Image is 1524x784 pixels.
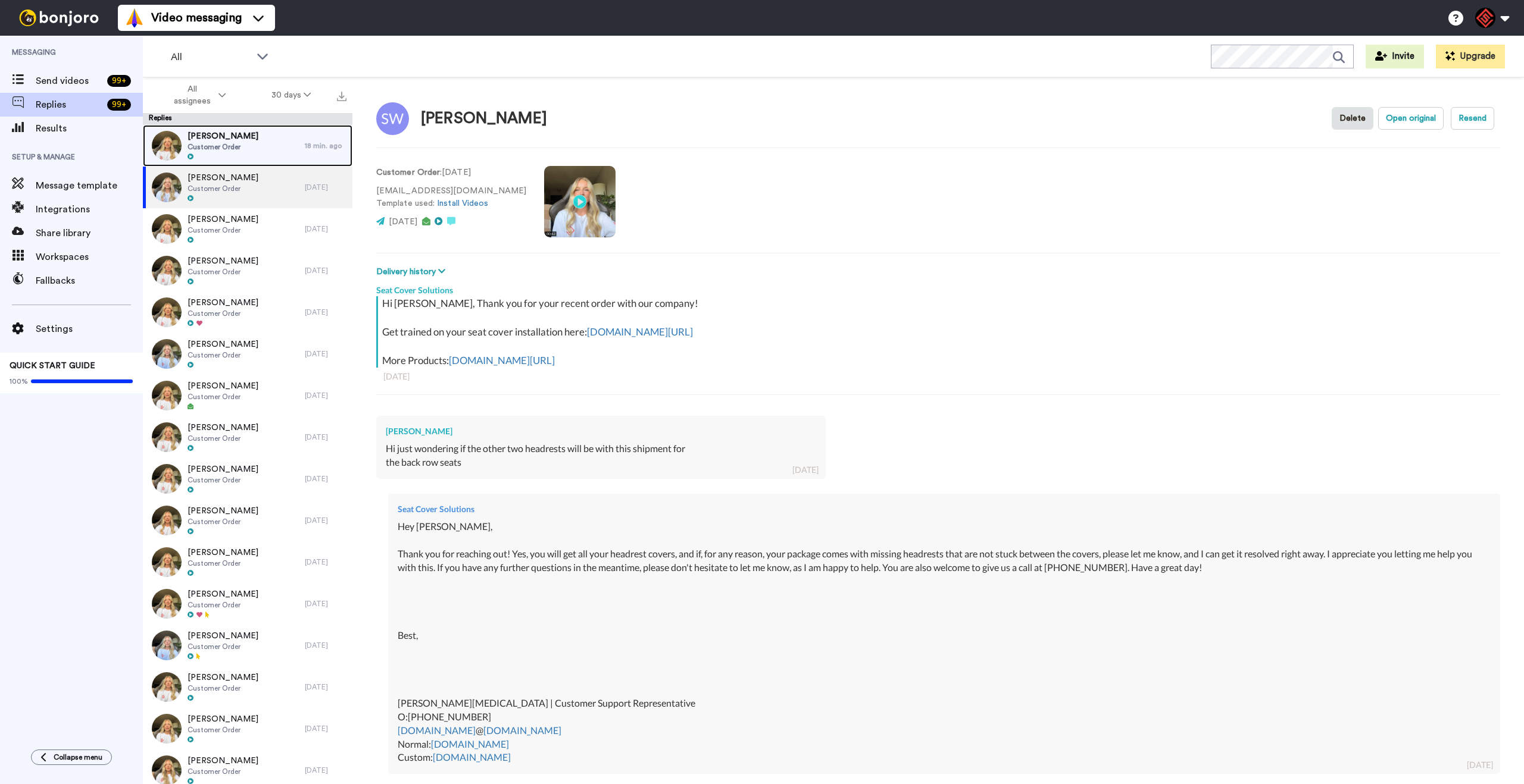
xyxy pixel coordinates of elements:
img: b54035e2-4d99-4c48-b1d6-28864ee44743-thumb.jpg [152,256,182,286]
span: Customer Order [188,600,258,610]
img: 57b2b76f-255b-4d0f-ab7a-9db47b412f13-thumb.jpg [152,547,182,577]
div: [DATE] [305,641,346,650]
span: Customer Order [188,392,258,402]
span: [PERSON_NAME] [188,338,258,350]
img: 62401c04-7ad4-4ef9-b427-36f55b24b825-thumb.jpg [152,214,182,244]
span: 100% [10,377,28,386]
img: 96e7cb33-0ad0-4b88-82f8-5b0011c9af66-thumb.jpg [152,506,182,535]
span: Customer Order [188,559,258,568]
span: [PERSON_NAME] [188,422,258,434]
span: Customer Order [188,184,258,193]
span: Replies [36,98,102,112]
a: [PERSON_NAME]Customer Order[DATE] [143,458,352,500]
div: [DATE] [305,516,346,525]
button: Delete [1332,107,1373,130]
span: Fallbacks [36,274,143,288]
div: [DATE] [305,682,346,692]
span: [PERSON_NAME] [188,463,258,475]
span: [PERSON_NAME] [188,630,258,642]
a: Install Videos [437,199,488,208]
div: 99 + [107,99,131,111]
span: [PERSON_NAME] [188,172,258,184]
span: Results [36,121,143,136]
span: Customer Order [188,767,258,776]
img: 654933cc-dacb-4231-b564-02dfa2f0c855-thumb.jpg [152,631,182,660]
span: Collapse menu [54,752,102,762]
strong: Customer Order [376,168,440,177]
p: : [DATE] [376,167,526,179]
a: [PERSON_NAME]Customer Order18 min. ago [143,125,352,167]
span: [PERSON_NAME] [188,380,258,392]
button: Export all results that match these filters now. [333,86,350,104]
div: Hi [PERSON_NAME], Thank you for your recent order with our company! Get trained on your seat cove... [382,296,1497,368]
button: All assignees [145,79,249,112]
span: Customer Order [188,725,258,735]
a: [DOMAIN_NAME][URL] [587,325,693,338]
div: Seat Cover Solutions [376,278,1500,296]
button: 30 days [249,84,334,106]
div: Hey [PERSON_NAME], Thank you for reaching out! Yes, you will get all your headrest covers, and if... [398,520,1491,764]
button: Invite [1366,45,1424,68]
div: 99 + [107,75,131,87]
span: Send videos [36,74,102,88]
img: df15f537-7590-4922-902a-a0f9944ab2ee-thumb.jpg [152,589,182,619]
div: [DATE] [1467,759,1493,771]
span: Customer Order [188,267,258,277]
div: [DATE] [305,432,346,442]
span: Customer Order [188,142,258,152]
span: [PERSON_NAME] [188,713,258,725]
span: All assignees [168,83,216,107]
span: [PERSON_NAME] [188,214,258,225]
span: Customer Order [188,350,258,360]
button: Delivery history [376,265,449,278]
span: Share library [36,226,143,240]
a: [PERSON_NAME]Customer Order[DATE] [143,208,352,250]
span: [PERSON_NAME] [188,755,258,767]
div: [PERSON_NAME] [421,110,547,127]
span: QUICK START GUIDE [10,362,95,370]
span: Customer Order [188,475,258,485]
span: Customer Order [188,434,258,443]
img: 3d5c8ce4-51f4-4b56-a874-141fb3aa49ed-thumb.jpg [152,381,182,410]
img: d54859e9-cf5f-46b9-bba1-5f0ae0fa1de1-thumb.jpg [152,339,182,369]
a: [PERSON_NAME]Customer Order[DATE] [143,333,352,375]
p: [EMAIL_ADDRESS][DOMAIN_NAME] Template used: [376,185,526,210]
div: [DATE] [305,308,346,317]
div: [DATE] [792,464,819,476]
span: Customer Order [188,309,258,318]
div: [DATE] [305,391,346,400]
img: export.svg [337,92,346,101]
span: Customer Order [188,683,258,693]
span: [DATE] [389,218,417,226]
div: [DATE] [305,349,346,359]
div: [PERSON_NAME] [386,425,816,437]
div: Hi just wondering if the other two headrests will be with this shipment for the back row seats [386,442,816,469]
div: [DATE] [305,474,346,484]
img: 62bcd009-1bee-4051-8405-fe6868544970-thumb.jpg [152,714,182,744]
div: 18 min. ago [305,141,346,150]
a: [PERSON_NAME]Customer Order[DATE] [143,583,352,625]
span: All [171,50,251,64]
div: [DATE] [305,183,346,192]
a: [PERSON_NAME]Customer Order[DATE] [143,708,352,749]
span: Customer Order [188,517,258,526]
a: [PERSON_NAME]Customer Order[DATE] [143,167,352,208]
a: [DOMAIN_NAME] [433,751,511,763]
a: [PERSON_NAME]Customer Order[DATE] [143,416,352,458]
div: [DATE] [305,266,346,275]
img: 0db70c1f-9ce0-4807-80f1-5d7cfd762dd6-thumb.jpg [152,131,182,161]
a: [PERSON_NAME]Customer Order[DATE] [143,375,352,416]
a: [PERSON_NAME]Customer Order[DATE] [143,291,352,333]
img: bj-logo-header-white.svg [14,10,104,26]
span: Integrations [36,202,143,217]
span: [PERSON_NAME] [188,505,258,517]
a: [PERSON_NAME]Customer Order[DATE] [143,666,352,708]
span: [PERSON_NAME] [188,255,258,267]
span: Settings [36,322,143,336]
div: Replies [143,113,352,125]
a: [PERSON_NAME]Customer Order[DATE] [143,625,352,666]
div: [DATE] [305,724,346,733]
div: Seat Cover Solutions [398,503,1491,515]
span: [PERSON_NAME] [188,130,258,142]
